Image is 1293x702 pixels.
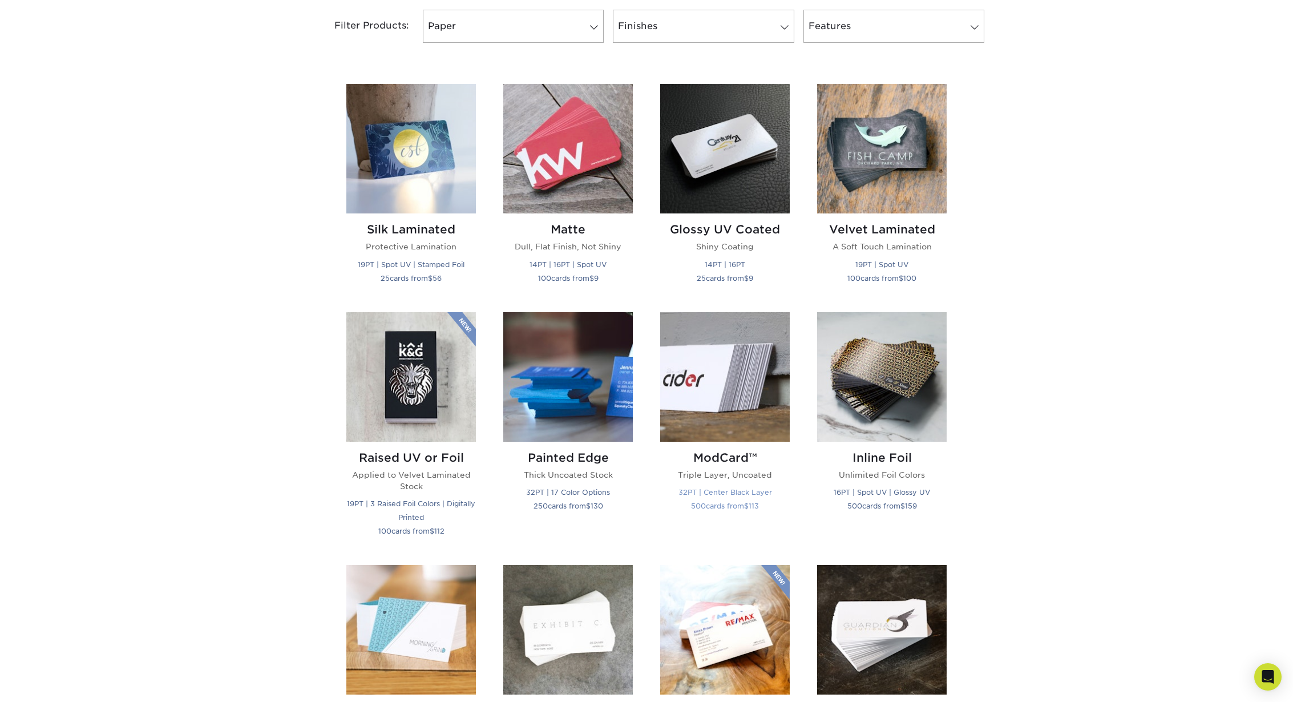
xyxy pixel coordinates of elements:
span: 112 [434,527,445,535]
a: Finishes [613,10,794,43]
span: 25 [381,274,390,283]
small: cards from [378,527,445,535]
small: 14PT | 16PT [705,260,745,269]
img: Matte Business Cards [503,84,633,213]
img: Silk Laminated Business Cards [346,84,476,213]
img: Raised UV or Foil Business Cards [346,312,476,442]
img: Velvet Laminated Business Cards [817,84,947,213]
img: ModCard™ Business Cards [660,312,790,442]
small: 19PT | Spot UV | Stamped Foil [358,260,464,269]
small: 19PT | 3 Raised Foil Colors | Digitally Printed [347,499,475,522]
span: 100 [847,274,860,283]
p: Dull, Flat Finish, Not Shiny [503,241,633,252]
span: $ [428,274,433,283]
span: 100 [538,274,551,283]
span: $ [744,274,749,283]
span: 159 [905,502,917,510]
small: cards from [847,274,916,283]
img: New Product [447,312,476,346]
div: Filter Products: [304,10,418,43]
span: $ [586,502,591,510]
p: A Soft Touch Lamination [817,241,947,252]
img: Inline Foil Business Cards [817,312,947,442]
span: 250 [534,502,548,510]
small: cards from [697,274,753,283]
small: 14PT | 16PT | Spot UV [530,260,607,269]
span: 113 [749,502,759,510]
p: Shiny Coating [660,241,790,252]
small: 32PT | Center Black Layer [678,488,772,497]
a: Silk Laminated Business Cards Silk Laminated Protective Lamination 19PT | Spot UV | Stamped Foil ... [346,84,476,298]
span: 56 [433,274,442,283]
img: C1S Business Cards [503,565,633,695]
p: Applied to Velvet Laminated Stock [346,469,476,493]
img: Uncoated Linen Business Cards [817,565,947,695]
span: 100 [903,274,916,283]
small: cards from [691,502,759,510]
span: 9 [749,274,753,283]
h2: Painted Edge [503,451,633,465]
h2: Velvet Laminated [817,223,947,236]
div: Open Intercom Messenger [1254,663,1282,691]
span: $ [744,502,749,510]
span: 25 [697,274,706,283]
small: cards from [847,502,917,510]
img: Glossy UV Coated Business Cards [660,84,790,213]
img: Aqueous Coated Business Cards [660,565,790,695]
span: $ [589,274,594,283]
p: Triple Layer, Uncoated [660,469,790,481]
a: ModCard™ Business Cards ModCard™ Triple Layer, Uncoated 32PT | Center Black Layer 500cards from$113 [660,312,790,552]
span: 500 [691,502,706,510]
a: Raised UV or Foil Business Cards Raised UV or Foil Applied to Velvet Laminated Stock 19PT | 3 Rai... [346,312,476,552]
a: Painted Edge Business Cards Painted Edge Thick Uncoated Stock 32PT | 17 Color Options 250cards fr... [503,312,633,552]
span: 500 [847,502,862,510]
p: Protective Lamination [346,241,476,252]
small: 16PT | Spot UV | Glossy UV [834,488,930,497]
span: 9 [594,274,599,283]
small: cards from [381,274,442,283]
a: Paper [423,10,604,43]
a: Glossy UV Coated Business Cards Glossy UV Coated Shiny Coating 14PT | 16PT 25cards from$9 [660,84,790,298]
img: Painted Edge Business Cards [503,312,633,442]
small: cards from [538,274,599,283]
small: cards from [534,502,603,510]
img: New Product [761,565,790,599]
img: Uncoated Business Cards [346,565,476,695]
a: Features [803,10,984,43]
h2: Glossy UV Coated [660,223,790,236]
small: 19PT | Spot UV [855,260,908,269]
span: $ [899,274,903,283]
span: 100 [378,527,391,535]
span: 130 [591,502,603,510]
a: Velvet Laminated Business Cards Velvet Laminated A Soft Touch Lamination 19PT | Spot UV 100cards ... [817,84,947,298]
a: Inline Foil Business Cards Inline Foil Unlimited Foil Colors 16PT | Spot UV | Glossy UV 500cards ... [817,312,947,552]
h2: Inline Foil [817,451,947,465]
h2: Matte [503,223,633,236]
small: 32PT | 17 Color Options [526,488,610,497]
a: Matte Business Cards Matte Dull, Flat Finish, Not Shiny 14PT | 16PT | Spot UV 100cards from$9 [503,84,633,298]
p: Unlimited Foil Colors [817,469,947,481]
span: $ [900,502,905,510]
h2: Raised UV or Foil [346,451,476,465]
h2: ModCard™ [660,451,790,465]
span: $ [430,527,434,535]
p: Thick Uncoated Stock [503,469,633,481]
h2: Silk Laminated [346,223,476,236]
